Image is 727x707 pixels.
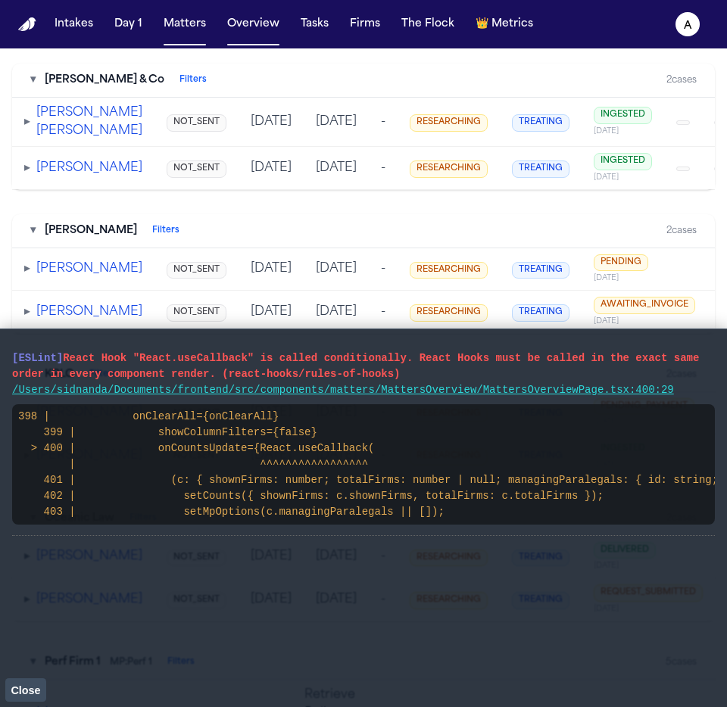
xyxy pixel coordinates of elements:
[108,11,148,38] button: Day 1
[512,114,569,132] span: TREATING
[167,160,226,178] span: NOT_SENT
[512,262,569,279] span: TREATING
[594,273,695,284] span: [DATE]
[369,291,398,334] td: -
[410,262,488,279] span: RESEARCHING
[594,297,695,314] span: AWAITING_INVOICE
[24,303,30,321] button: Expand tasks
[395,11,460,38] button: The Flock
[48,11,99,38] button: Intakes
[24,113,30,131] button: Expand tasks
[666,74,697,86] div: 2 cases
[594,172,652,183] span: [DATE]
[410,304,488,322] span: RESEARCHING
[512,304,569,322] span: TREATING
[344,11,386,38] button: Firms
[18,17,36,32] img: Finch Logo
[410,160,488,178] span: RESEARCHING
[24,162,30,174] span: ▸
[24,116,30,128] span: ▸
[512,160,569,178] span: TREATING
[24,159,30,177] button: Expand tasks
[369,98,398,147] td: -
[152,225,179,237] button: Filters
[304,248,369,291] td: [DATE]
[239,248,304,291] td: [DATE]
[24,306,30,318] span: ▸
[369,248,398,291] td: -
[594,126,652,137] span: [DATE]
[221,11,285,38] button: Overview
[239,147,304,190] td: [DATE]
[167,262,226,279] span: NOT_SENT
[410,114,488,132] span: RESEARCHING
[369,147,398,190] td: -
[239,291,304,334] td: [DATE]
[45,73,164,88] span: [PERSON_NAME] & Co
[666,225,697,237] div: 2 cases
[24,263,30,275] span: ▸
[304,98,369,147] td: [DATE]
[470,11,539,38] button: crownMetrics
[295,11,335,38] button: Tasks
[36,260,142,278] button: [PERSON_NAME]
[304,291,369,334] td: [DATE]
[167,304,226,322] span: NOT_SENT
[45,223,137,238] span: [PERSON_NAME]
[18,17,36,32] a: Home
[304,147,369,190] td: [DATE]
[36,303,142,321] button: [PERSON_NAME]
[594,107,652,124] span: INGESTED
[167,114,226,132] span: NOT_SENT
[24,260,30,278] button: Expand tasks
[179,74,207,86] button: Filters
[30,223,36,238] button: Toggle firm section
[30,73,36,88] button: Toggle firm section
[594,153,652,170] span: INGESTED
[36,104,142,140] button: [PERSON_NAME] [PERSON_NAME]
[239,98,304,147] td: [DATE]
[158,11,212,38] button: Matters
[594,316,695,327] span: [DATE]
[594,254,648,272] span: PENDING
[36,159,142,177] button: [PERSON_NAME]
